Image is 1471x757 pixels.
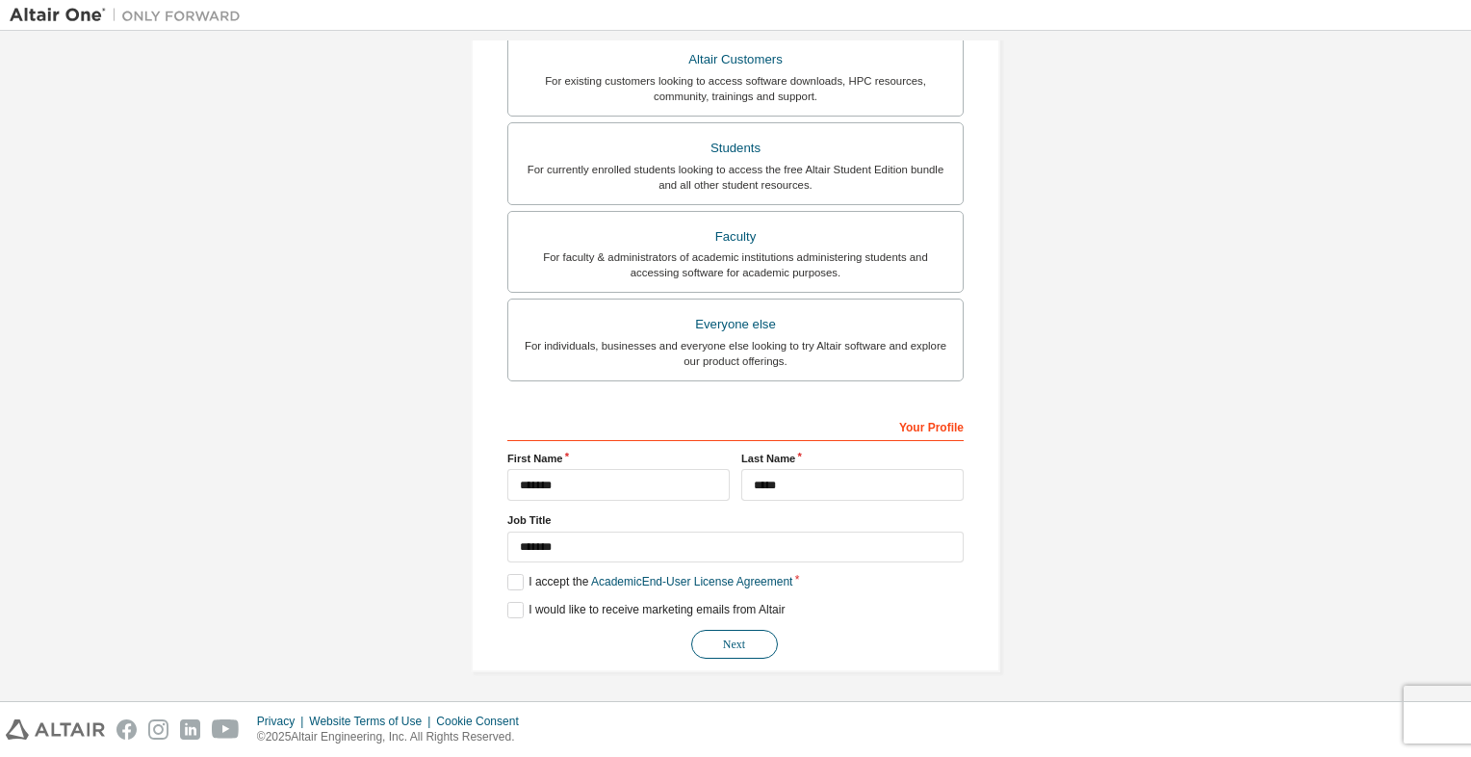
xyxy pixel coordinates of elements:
label: First Name [507,451,730,466]
label: Job Title [507,512,964,528]
label: I accept the [507,574,792,590]
div: Website Terms of Use [309,714,436,729]
a: Academic End-User License Agreement [591,575,792,588]
div: Altair Customers [520,46,951,73]
div: Students [520,135,951,162]
div: Cookie Consent [436,714,529,729]
div: For individuals, businesses and everyone else looking to try Altair software and explore our prod... [520,338,951,369]
p: © 2025 Altair Engineering, Inc. All Rights Reserved. [257,729,530,745]
div: Everyone else [520,311,951,338]
div: Faculty [520,223,951,250]
img: altair_logo.svg [6,719,105,740]
label: Last Name [741,451,964,466]
div: Your Profile [507,410,964,441]
img: youtube.svg [212,719,240,740]
div: For existing customers looking to access software downloads, HPC resources, community, trainings ... [520,73,951,104]
img: Altair One [10,6,250,25]
img: facebook.svg [116,719,137,740]
button: Next [691,630,778,659]
img: linkedin.svg [180,719,200,740]
div: Privacy [257,714,309,729]
div: For currently enrolled students looking to access the free Altair Student Edition bundle and all ... [520,162,951,193]
label: I would like to receive marketing emails from Altair [507,602,785,618]
img: instagram.svg [148,719,168,740]
div: For faculty & administrators of academic institutions administering students and accessing softwa... [520,249,951,280]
